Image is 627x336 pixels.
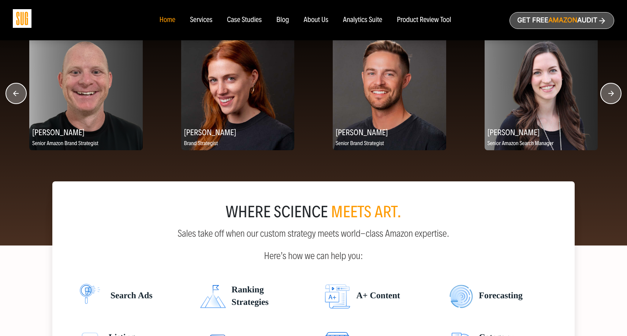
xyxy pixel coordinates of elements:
[181,139,295,148] p: Brand Strategist
[350,284,400,309] span: A+ Content
[449,284,473,309] img: Search ads
[181,125,295,139] h2: [PERSON_NAME]
[226,284,269,309] span: Ranking Strategies
[227,16,262,24] a: Case Studies
[29,125,143,139] h2: [PERSON_NAME]
[325,284,350,309] img: Search ads
[473,284,523,309] span: Forecasting
[510,12,614,29] a: Get freeAmazonAudit
[105,284,153,309] span: Search Ads
[276,16,289,24] a: Blog
[70,245,557,261] p: Here’s how we can help you:
[13,9,31,28] img: Sug
[485,125,598,139] h2: [PERSON_NAME]
[181,37,295,150] img: Emily Kozel, Brand Strategist
[333,139,446,148] p: Senior Brand Strategist
[75,284,105,309] img: Search ads
[190,16,212,24] a: Services
[159,16,175,24] a: Home
[70,228,557,239] p: Sales take off when our custom strategy meets world-class Amazon expertise.
[70,205,557,219] div: where science
[29,37,143,150] img: Kortney Kay, Senior Amazon Brand Strategist
[333,37,446,150] img: Scott Ptaszynski, Senior Brand Strategist
[485,37,598,150] img: Rene Crandall, Senior Amazon Search Manager
[548,16,577,24] span: Amazon
[331,202,402,222] span: meets art.
[397,16,451,24] a: Product Review Tool
[333,125,446,139] h2: [PERSON_NAME]
[343,16,382,24] a: Analytics Suite
[485,139,598,148] p: Senior Amazon Search Manager
[304,16,329,24] a: About Us
[29,139,143,148] p: Senior Amazon Brand Strategist
[200,284,226,309] img: Search ads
